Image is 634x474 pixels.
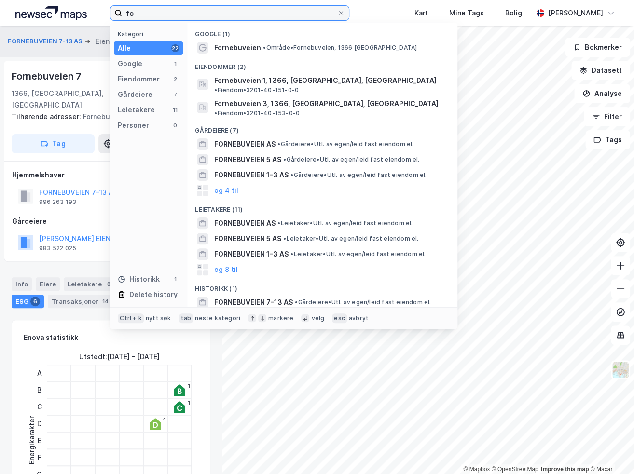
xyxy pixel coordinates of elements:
[171,122,179,129] div: 0
[277,140,280,148] span: •
[118,89,152,100] div: Gårdeiere
[33,365,45,381] div: A
[290,171,427,179] span: Gårdeiere • Utl. av egen/leid fast eiendom el.
[24,332,78,343] div: Enova statistikk
[171,275,179,283] div: 1
[332,313,347,323] div: esc
[171,60,179,68] div: 1
[12,169,210,181] div: Hjemmelshaver
[214,154,281,165] span: FORNEBUVEIEN 5 AS
[163,417,166,422] div: 4
[290,171,293,178] span: •
[214,169,289,181] span: FORNEBUVEIEN 1-3 AS
[122,6,337,20] input: Søk på adresse, matrikkel, gårdeiere, leietakere eller personer
[492,466,538,473] a: OpenStreetMap
[8,37,84,46] button: FORNEBUVEIEN 7-13 AS
[290,250,293,257] span: •
[12,134,95,153] button: Tag
[449,7,484,19] div: Mine Tags
[548,7,603,19] div: [PERSON_NAME]
[15,6,87,20] img: logo.a4113a55bc3d86da70a041830d287a7e.svg
[290,250,426,258] span: Leietaker • Utl. av egen/leid fast eiendom el.
[283,156,286,163] span: •
[195,314,240,322] div: neste kategori
[214,233,281,244] span: FORNEBUVEIEN 5 AS
[214,98,438,109] span: Fornebuveien 3, 1366, [GEOGRAPHIC_DATA], [GEOGRAPHIC_DATA]
[268,314,293,322] div: markere
[187,23,457,40] div: Google (1)
[263,44,417,52] span: Område • Fornebuveien, 1366 [GEOGRAPHIC_DATA]
[12,295,44,308] div: ESG
[171,106,179,114] div: 11
[33,415,45,432] div: D
[104,279,113,289] div: 8
[39,244,76,252] div: 983 522 025
[171,91,179,98] div: 7
[33,398,45,415] div: C
[585,130,630,149] button: Tags
[96,36,124,47] div: Eiendom
[214,86,299,94] span: Eiendom • 3201-40-151-0-0
[187,119,457,136] div: Gårdeiere (7)
[214,138,276,150] span: FORNEBUVEIEN AS
[505,7,522,19] div: Bolig
[214,86,217,94] span: •
[214,42,261,54] span: Fornebuveien
[118,42,131,54] div: Alle
[214,248,289,260] span: FORNEBUVEIEN 1-3 AS
[565,38,630,57] button: Bokmerker
[118,73,160,85] div: Eiendommer
[277,140,413,148] span: Gårdeiere • Utl. av egen/leid fast eiendom el.
[146,314,171,322] div: nytt søk
[79,351,160,363] div: Utstedt : [DATE] - [DATE]
[64,277,117,291] div: Leietakere
[277,219,413,227] span: Leietaker • Utl. av egen/leid fast eiendom el.
[12,68,83,84] div: Fornebuveien 7
[586,428,634,474] iframe: Chat Widget
[214,264,238,275] button: og 8 til
[349,314,369,322] div: avbryt
[283,235,286,242] span: •
[12,88,136,111] div: 1366, [GEOGRAPHIC_DATA], [GEOGRAPHIC_DATA]
[214,185,238,196] button: og 4 til
[118,30,183,38] div: Kategori
[187,198,457,216] div: Leietakere (11)
[26,416,38,464] div: Energikarakter
[214,297,293,308] span: FORNEBUVEIEN 7-13 AS
[129,289,178,300] div: Delete history
[188,383,190,389] div: 1
[283,156,419,163] span: Gårdeiere • Utl. av egen/leid fast eiendom el.
[118,273,160,285] div: Historikk
[584,107,630,126] button: Filter
[33,432,45,449] div: E
[48,295,114,308] div: Transaksjoner
[12,111,203,122] div: Fornebuveien 11
[187,277,457,295] div: Historikk (1)
[118,104,155,116] div: Leietakere
[100,297,110,306] div: 14
[179,313,193,323] div: tab
[295,298,431,306] span: Gårdeiere • Utl. av egen/leid fast eiendom el.
[214,217,276,229] span: FORNEBUVEIEN AS
[39,198,76,206] div: 996 263 193
[118,120,149,131] div: Personer
[30,297,40,306] div: 6
[277,219,280,227] span: •
[214,109,217,117] span: •
[188,400,190,406] div: 1
[33,381,45,398] div: B
[171,75,179,83] div: 2
[33,449,45,466] div: F
[214,109,300,117] span: Eiendom • 3201-40-153-0-0
[171,44,179,52] div: 22
[12,216,210,227] div: Gårdeiere
[574,84,630,103] button: Analyse
[541,466,589,473] a: Improve this map
[611,361,630,379] img: Z
[12,277,32,291] div: Info
[571,61,630,80] button: Datasett
[118,58,142,69] div: Google
[214,75,436,86] span: Fornebuveien 1, 1366, [GEOGRAPHIC_DATA], [GEOGRAPHIC_DATA]
[295,298,298,306] span: •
